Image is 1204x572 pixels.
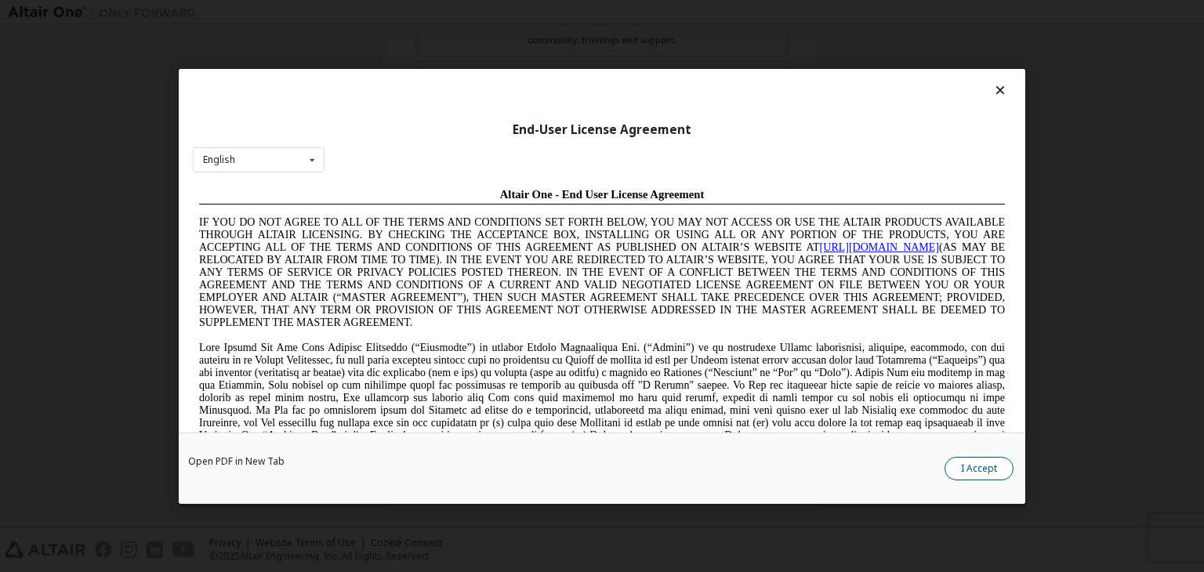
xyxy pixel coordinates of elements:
div: English [203,155,235,165]
a: Open PDF in New Tab [188,457,285,466]
span: Altair One - End User License Agreement [307,6,512,19]
span: IF YOU DO NOT AGREE TO ALL OF THE TERMS AND CONDITIONS SET FORTH BELOW, YOU MAY NOT ACCESS OR USE... [6,34,812,147]
span: Lore Ipsumd Sit Ame Cons Adipisc Elitseddo (“Eiusmodte”) in utlabor Etdolo Magnaaliqua Eni. (“Adm... [6,160,812,272]
a: [URL][DOMAIN_NAME] [627,60,746,71]
button: I Accept [945,457,1014,480]
div: End-User License Agreement [193,121,1011,137]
